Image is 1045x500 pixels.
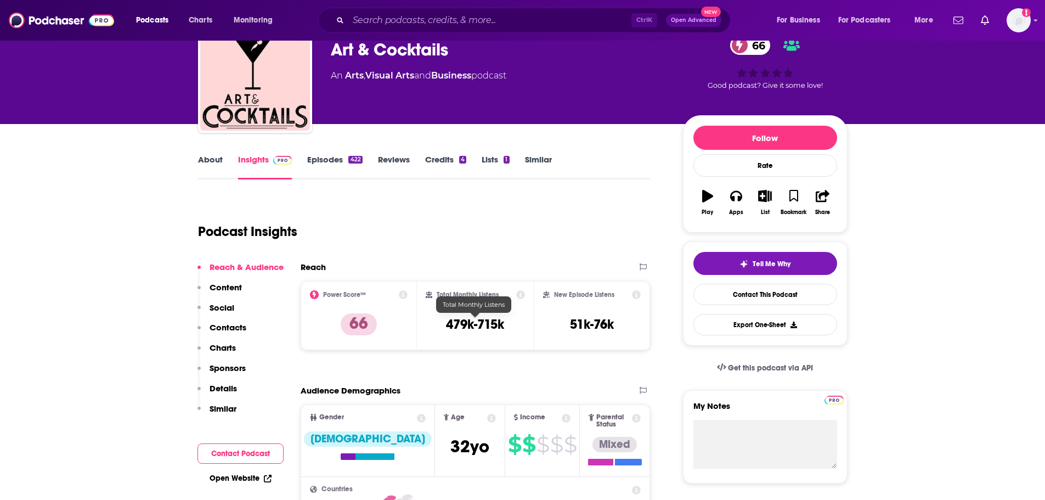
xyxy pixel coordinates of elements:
[693,252,837,275] button: tell me why sparkleTell Me Why
[693,154,837,177] div: Rate
[234,13,273,28] span: Monitoring
[197,322,246,342] button: Contacts
[323,291,366,299] h2: Power Score™
[520,414,545,421] span: Income
[459,156,466,164] div: 4
[596,414,630,428] span: Parental Status
[693,284,837,305] a: Contact This Podcast
[136,13,168,28] span: Podcasts
[301,385,400,396] h2: Audience Demographics
[319,414,344,421] span: Gender
[779,183,808,222] button: Bookmark
[210,302,234,313] p: Social
[446,316,504,333] h3: 479k-715k
[508,436,521,453] span: $
[1022,8,1031,17] svg: Add a profile image
[693,183,722,222] button: Play
[197,443,284,464] button: Contact Podcast
[838,13,891,28] span: For Podcasters
[808,183,837,222] button: Share
[536,436,549,453] span: $
[197,262,284,282] button: Reach & Audience
[722,183,750,222] button: Apps
[739,260,748,268] img: tell me why sparkle
[701,7,721,17] span: New
[769,12,834,29] button: open menu
[210,342,236,353] p: Charts
[708,81,823,89] span: Good podcast? Give it some love!
[437,291,499,299] h2: Total Monthly Listens
[304,431,432,447] div: [DEMOGRAPHIC_DATA]
[693,401,837,420] label: My Notes
[425,154,466,179] a: Credits4
[666,14,721,27] button: Open AdvancedNew
[550,436,563,453] span: $
[504,156,509,164] div: 1
[301,262,326,272] h2: Reach
[976,11,993,30] a: Show notifications dropdown
[824,396,844,405] img: Podchaser Pro
[198,154,223,179] a: About
[729,209,743,216] div: Apps
[730,36,771,55] a: 66
[378,154,410,179] a: Reviews
[345,70,364,81] a: Arts
[482,154,509,179] a: Lists1
[753,260,790,268] span: Tell Me Why
[431,70,471,81] a: Business
[522,436,535,453] span: $
[238,154,292,179] a: InsightsPodchaser Pro
[210,262,284,272] p: Reach & Audience
[273,156,292,165] img: Podchaser Pro
[197,403,236,424] button: Similar
[1007,8,1031,32] img: User Profile
[781,209,806,216] div: Bookmark
[693,126,837,150] button: Follow
[631,13,657,27] span: Ctrl K
[443,301,505,308] span: Total Monthly Listens
[189,13,212,28] span: Charts
[414,70,431,81] span: and
[182,12,219,29] a: Charts
[197,383,237,403] button: Details
[128,12,183,29] button: open menu
[1007,8,1031,32] button: Show profile menu
[365,70,414,81] a: Visual Arts
[450,436,489,457] span: 32 yo
[592,437,637,452] div: Mixed
[741,36,771,55] span: 66
[210,363,246,373] p: Sponsors
[824,394,844,405] a: Pro website
[683,29,848,97] div: 66Good podcast? Give it some love!
[197,282,242,302] button: Content
[364,70,365,81] span: ,
[226,12,287,29] button: open menu
[321,486,353,493] span: Countries
[210,282,242,293] p: Content
[914,13,933,28] span: More
[197,363,246,383] button: Sponsors
[693,314,837,335] button: Export One-Sheet
[671,18,716,23] span: Open Advanced
[197,302,234,323] button: Social
[210,474,272,483] a: Open Website
[307,154,362,179] a: Episodes422
[570,316,614,333] h3: 51k-76k
[341,313,377,335] p: 66
[329,8,741,33] div: Search podcasts, credits, & more...
[1007,8,1031,32] span: Logged in as mdekoning
[210,322,246,333] p: Contacts
[200,21,310,131] img: Art & Cocktails
[702,209,713,216] div: Play
[708,355,822,381] a: Get this podcast via API
[451,414,465,421] span: Age
[9,10,114,31] img: Podchaser - Follow, Share and Rate Podcasts
[210,403,236,414] p: Similar
[348,156,362,164] div: 422
[198,223,297,240] h1: Podcast Insights
[525,154,552,179] a: Similar
[831,12,907,29] button: open menu
[564,436,577,453] span: $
